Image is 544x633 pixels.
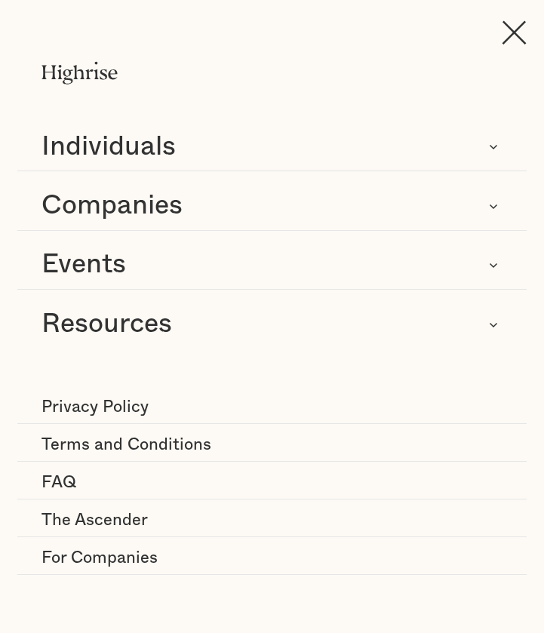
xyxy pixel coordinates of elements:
[17,428,527,462] a: Terms and Conditions
[41,129,176,165] div: Individuals
[41,188,183,224] div: Companies
[17,541,527,575] a: For Companies
[41,306,172,343] div: Resources
[502,20,527,45] img: Cross icon
[17,390,527,424] a: Privacy Policy
[41,54,118,91] img: Highrise logo
[17,503,527,537] a: The Ascender
[17,466,527,499] a: FAQ
[17,306,527,343] div: Resources
[41,247,126,283] div: Events
[17,129,527,165] div: Individuals
[17,188,527,224] div: Companies
[17,247,527,283] div: Events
